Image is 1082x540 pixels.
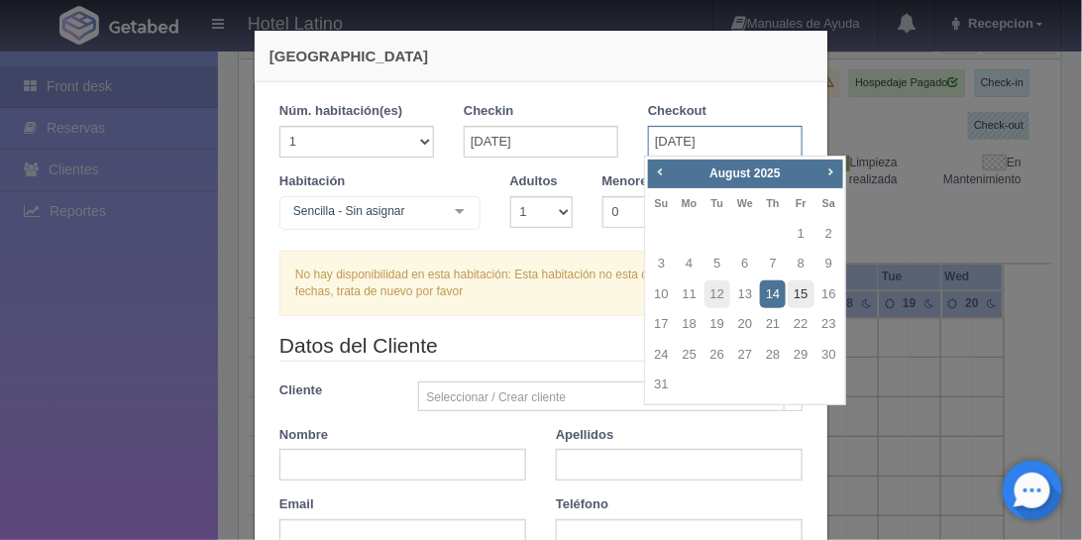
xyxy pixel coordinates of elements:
[279,495,314,514] label: Email
[788,280,813,309] a: 15
[279,172,345,191] label: Habitación
[796,197,807,209] span: Friday
[288,201,440,221] span: Sencilla - Sin asignar
[788,310,813,339] a: 22
[648,102,706,121] label: Checkout
[677,310,703,339] a: 18
[732,280,758,309] a: 13
[704,310,730,339] a: 19
[816,310,842,339] a: 23
[788,220,813,249] a: 1
[788,341,813,370] a: 29
[822,163,838,179] span: Next
[767,197,780,209] span: Thursday
[464,126,618,158] input: DD-MM-AAAA
[649,371,675,399] a: 31
[816,280,842,309] a: 16
[556,426,614,445] label: Apellidos
[279,426,328,445] label: Nombre
[427,382,777,412] span: Seleccionar / Crear cliente
[819,162,841,183] a: Next
[677,341,703,370] a: 25
[464,102,514,121] label: Checkin
[754,166,781,180] span: 2025
[649,310,675,339] a: 17
[732,250,758,278] a: 6
[649,341,675,370] a: 24
[822,197,835,209] span: Saturday
[649,280,675,309] a: 10
[760,341,786,370] a: 28
[709,166,750,180] span: August
[704,280,730,309] a: 12
[760,280,786,309] a: 14
[270,46,812,66] h4: [GEOGRAPHIC_DATA]
[737,197,753,209] span: Wednesday
[816,341,842,370] a: 30
[677,280,703,309] a: 11
[510,172,558,191] label: Adultos
[418,381,804,411] a: Seleccionar / Crear cliente
[711,197,723,209] span: Tuesday
[279,102,402,121] label: Núm. habitación(es)
[682,197,698,209] span: Monday
[650,162,672,183] a: Prev
[704,341,730,370] a: 26
[816,250,842,278] a: 9
[602,172,655,191] label: Menores
[760,310,786,339] a: 21
[704,250,730,278] a: 5
[732,341,758,370] a: 27
[788,250,813,278] a: 8
[279,331,803,362] legend: Datos del Cliente
[652,163,668,179] span: Prev
[556,495,608,514] label: Teléfono
[648,126,803,158] input: DD-MM-AAAA
[732,310,758,339] a: 20
[649,250,675,278] a: 3
[816,220,842,249] a: 2
[265,381,403,400] label: Cliente
[655,197,669,209] span: Sunday
[760,250,786,278] a: 7
[279,251,803,316] div: No hay disponibilidad en esta habitación: Esta habitación no esta disponible en el rango de fecha...
[677,250,703,278] a: 4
